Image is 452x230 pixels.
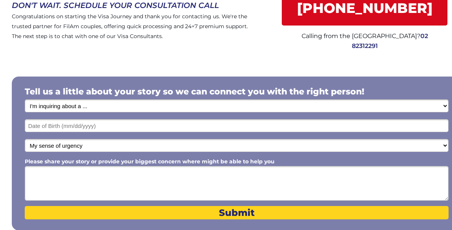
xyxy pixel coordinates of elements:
[25,206,449,219] button: Submit
[25,86,364,97] span: Tell us a little about your story so we can connect you with the right person!
[12,1,219,10] span: DON'T WAIT. SCHEDULE YOUR CONSULTATION CALL
[25,119,449,132] input: Date of Birth (mm/dd/yyyy)
[302,32,420,40] span: Calling from the [GEOGRAPHIC_DATA]?
[12,13,248,40] span: Congratulations on starting the Visa Journey and thank you for contacting us. We're the trusted p...
[25,207,449,218] span: Submit
[25,158,275,165] span: Please share your story or provide your biggest concern where might be able to help you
